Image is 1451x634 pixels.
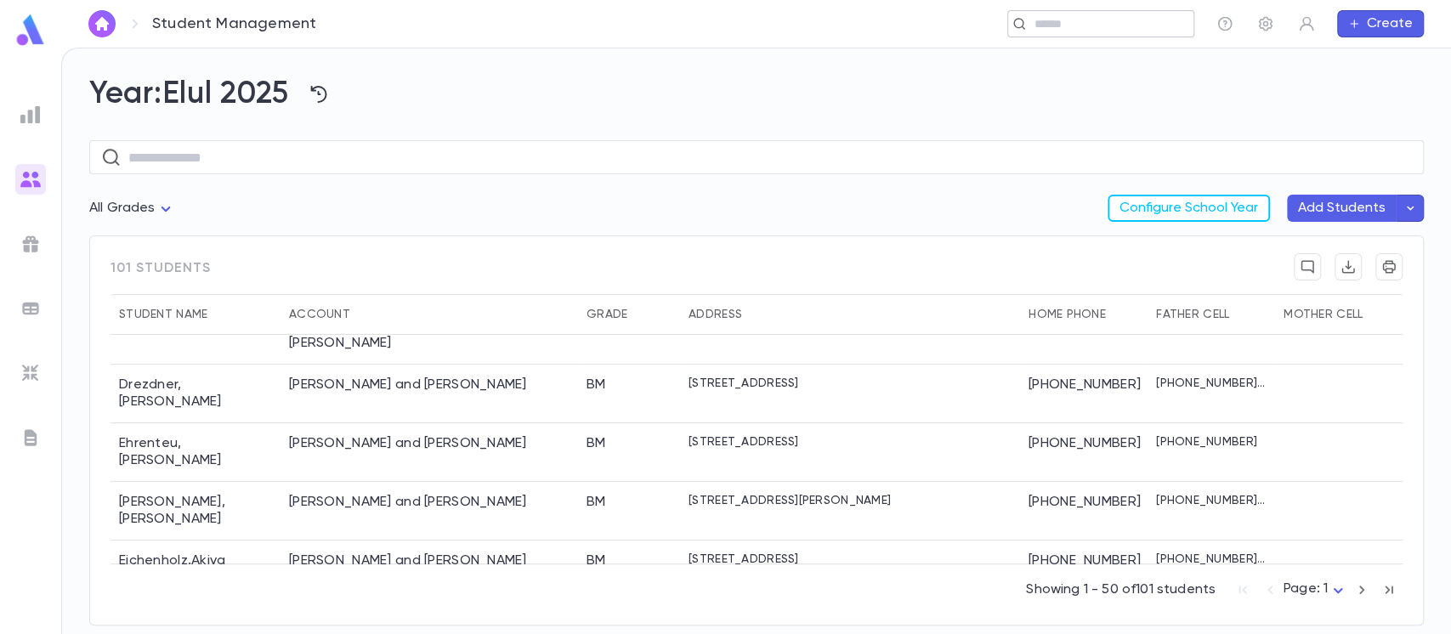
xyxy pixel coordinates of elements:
[1020,294,1148,335] div: Home Phone
[1156,494,1267,507] p: [PHONE_NUMBER], [PHONE_NUMBER], [PHONE_NUMBER], [PHONE_NUMBER]
[587,552,606,569] div: BM
[92,17,112,31] img: home_white.a664292cf8c1dea59945f0da9f25487c.svg
[111,482,281,541] div: [PERSON_NAME] , [PERSON_NAME]
[1156,376,1267,390] p: [PHONE_NUMBER], [PHONE_NUMBER], [PHONE_NUMBER]
[289,376,527,393] div: Drezdner, Yekusiel and Devora
[1275,294,1403,335] div: Mother Cell
[1287,195,1397,222] button: Add Students
[289,552,527,569] div: Eichenholz, Chaim and Tzivia
[20,169,41,190] img: students_gradient.3b4df2a2b995ef5086a14d9e1675a5ee.svg
[111,253,211,294] span: 101 students
[1156,294,1229,335] div: Father Cell
[1020,423,1148,482] div: [PHONE_NUMBER]
[89,201,156,215] span: All Grades
[587,435,606,452] div: BM
[111,423,281,482] div: Ehrenteu , [PERSON_NAME]
[1020,306,1148,365] div: [PHONE_NUMBER]
[14,14,48,47] img: logo
[111,541,281,585] div: Eichenholz , Akiva
[119,294,207,335] div: Student Name
[578,294,680,335] div: Grade
[281,294,578,335] div: Account
[1284,582,1328,596] span: Page: 1
[680,294,1020,335] div: Address
[1156,552,1267,566] p: [PHONE_NUMBER], [PHONE_NUMBER], [PHONE_NUMBER]
[20,427,41,448] img: letters_grey.7941b92b52307dd3b8a917253454ce1c.svg
[1020,365,1148,423] div: [PHONE_NUMBER]
[587,294,627,335] div: Grade
[152,14,316,33] p: Student Management
[1020,541,1148,585] div: [PHONE_NUMBER]
[111,365,281,423] div: Drezdner , [PERSON_NAME]
[689,376,798,390] p: [STREET_ADDRESS]
[1148,294,1275,335] div: Father Cell
[89,192,176,225] div: All Grades
[20,234,41,254] img: campaigns_grey.99e729a5f7ee94e3726e6486bddda8f1.svg
[20,363,41,383] img: imports_grey.530a8a0e642e233f2baf0ef88e8c9fcb.svg
[1337,10,1424,37] button: Create
[1020,482,1148,541] div: [PHONE_NUMBER]
[689,494,891,507] p: [STREET_ADDRESS][PERSON_NAME]
[689,294,742,335] div: Address
[587,494,606,511] div: BM
[1156,435,1257,449] p: [PHONE_NUMBER]
[1026,581,1216,598] p: Showing 1 - 50 of 101 students
[289,494,527,511] div: Ehrlich, Joel and Devri
[111,306,281,365] div: [PERSON_NAME] , Yisrael
[689,552,798,566] p: [STREET_ADDRESS]
[1284,576,1348,603] div: Page: 1
[20,105,41,125] img: reports_grey.c525e4749d1bce6a11f5fe2a8de1b229.svg
[111,294,281,335] div: Student Name
[587,376,606,393] div: BM
[89,76,1424,113] h2: Year: Elul 2025
[289,435,527,452] div: Ehrentreu, Yisroel Chayim and Rassia
[1284,294,1363,335] div: Mother Cell
[20,298,41,319] img: batches_grey.339ca447c9d9533ef1741baa751efc33.svg
[1108,195,1270,222] button: Configure School Year
[289,318,570,352] div: Cohen, Shlomo Baruch and Sigalit
[289,294,350,335] div: Account
[689,435,798,449] p: [STREET_ADDRESS]
[1029,294,1106,335] div: Home Phone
